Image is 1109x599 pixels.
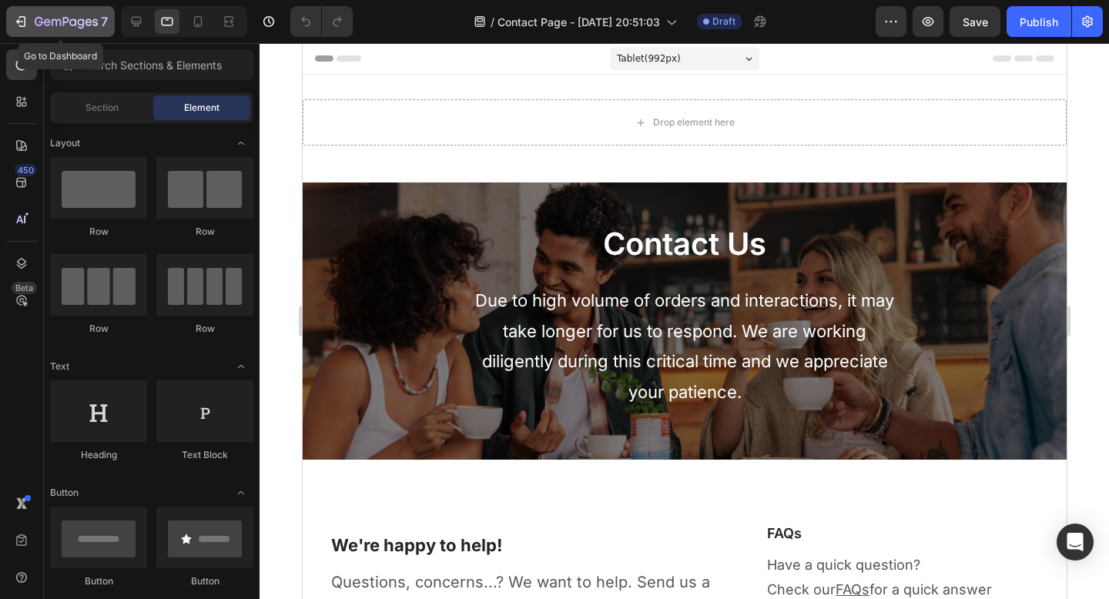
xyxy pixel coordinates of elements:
[229,131,253,156] span: Toggle open
[13,181,751,221] p: Contact Us
[350,73,432,85] div: Drop element here
[50,448,147,462] div: Heading
[156,448,253,462] div: Text Block
[50,574,147,588] div: Button
[50,486,79,500] span: Button
[164,243,600,364] p: Due to high volume of orders and interactions, it may take longer for us to respond. We are worki...
[533,538,567,554] a: FAQs
[50,136,80,150] span: Layout
[50,49,253,80] input: Search Sections & Elements
[50,322,147,336] div: Row
[28,525,426,581] p: Questions, concerns...? We want to help. Send us a message below
[156,574,253,588] div: Button
[28,491,426,514] p: We're happy to help!
[1020,14,1058,30] div: Publish
[15,164,37,176] div: 450
[101,12,108,31] p: 7
[156,322,253,336] div: Row
[229,480,253,505] span: Toggle open
[464,510,735,560] p: Have a quick question? Check our for a quick answer
[464,480,735,500] p: FAQs
[85,101,119,115] span: Section
[491,14,494,30] span: /
[1007,6,1071,37] button: Publish
[303,43,1067,599] iframe: Design area
[290,6,353,37] div: Undo/Redo
[184,101,219,115] span: Element
[1057,524,1094,561] div: Open Intercom Messenger
[963,15,988,28] span: Save
[229,354,253,379] span: Toggle open
[950,6,1000,37] button: Save
[50,360,69,373] span: Text
[498,14,660,30] span: Contact Page - [DATE] 20:51:03
[12,282,37,294] div: Beta
[50,225,147,239] div: Row
[6,6,115,37] button: 7
[712,15,735,28] span: Draft
[156,225,253,239] div: Row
